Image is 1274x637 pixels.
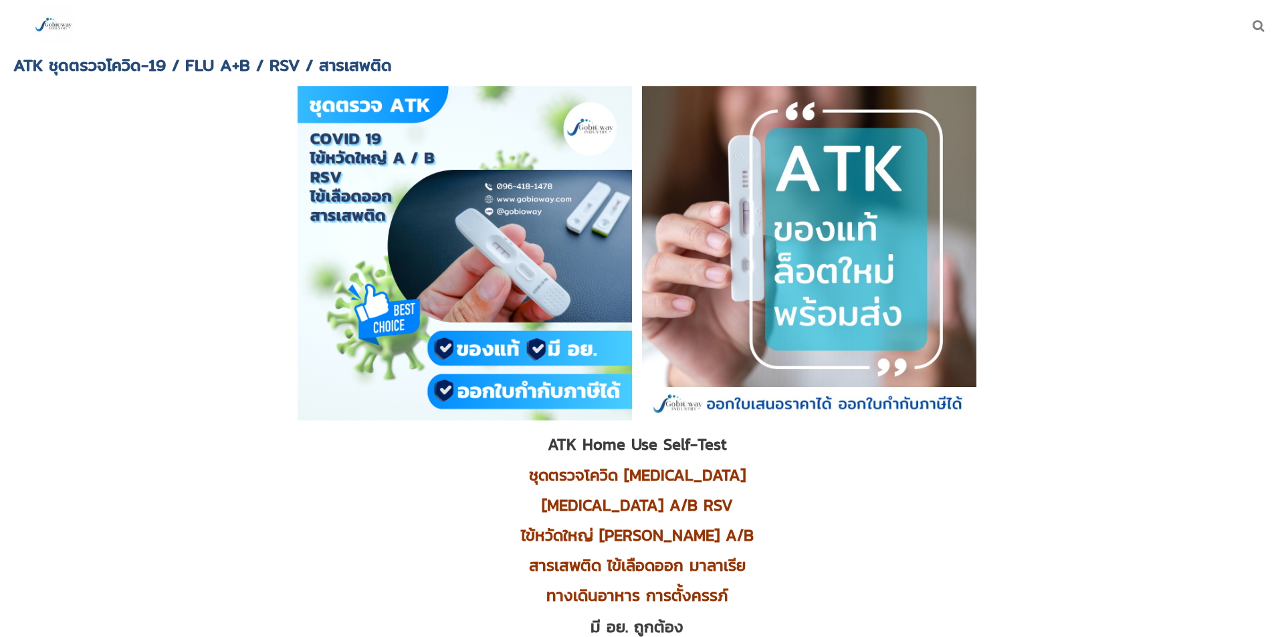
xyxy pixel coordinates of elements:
img: มี อย. ATK ราคา ATK ขายส่ง ATK ตรวจ ATK Covid 19 ATK Covid ATK ไข้หวัดใหญ่ ATK Test ราคา ATK ผล ต... [298,86,632,420]
span: ชุดตรวจโควิด [MEDICAL_DATA] [529,463,746,487]
span: ATK Home Use Self-Test [548,432,727,456]
span: [MEDICAL_DATA] A/B RSV [542,493,733,517]
span: ATK ชุดตรวจโควิด-19 / FLU A+B / RSV / สารเสพติด [13,52,392,78]
img: มี อย. ของแท้ ตรวจ ATK ราคา self atk คือ rapid test kit คือ rapid test ไข้หวัดใหญ่ ตรวจ rapid tes... [642,86,976,420]
img: large-1644130236041.jpg [33,5,74,45]
span: สารเสพติด ไข้เลือดออก มาลาเรีย [529,553,746,577]
span: ทางเดินอาหาร การตั้งครรภ์ [546,584,728,607]
span: ไข้หวัดใหญ่ [PERSON_NAME] A/B [521,523,754,547]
